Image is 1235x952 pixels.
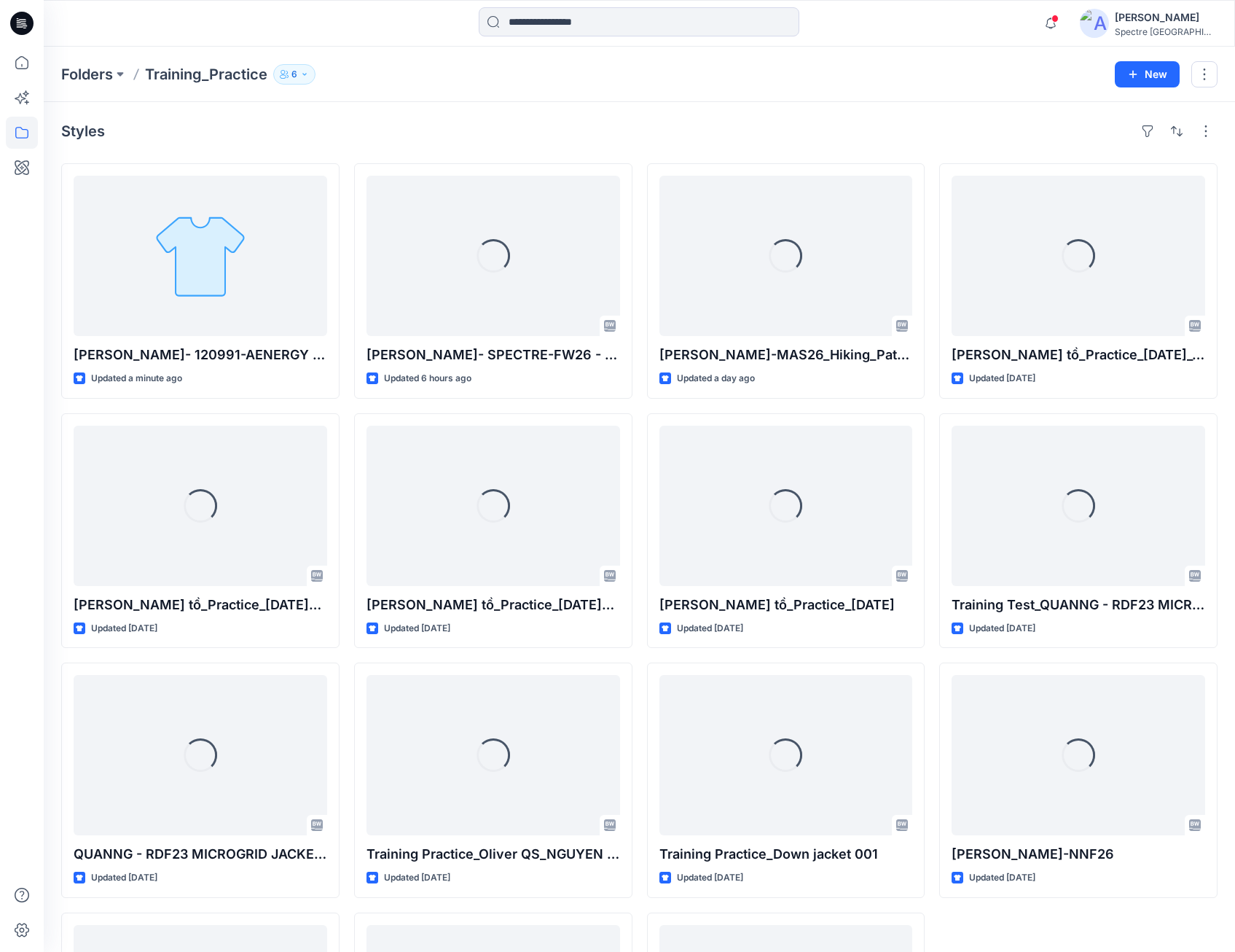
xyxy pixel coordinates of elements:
p: Training Practice_Down jacket 001 [659,844,913,865]
p: Updated [DATE] [677,621,743,636]
p: [PERSON_NAME]-NNF26 [952,844,1205,865]
h4: Styles [61,122,105,140]
p: Updated [DATE] [969,371,1035,386]
a: Mien Dang- 120991-AENERGY PRO SO HYBRID HOODED JACKET WOMEN [74,176,327,336]
p: [PERSON_NAME] tồ_Practice_[DATE]_Artworks [366,595,620,615]
p: [PERSON_NAME] tồ_Practice_[DATE]_Artworks v2 [74,595,327,615]
p: QUANNG - RDF23 MICROGRID JACKET MEN [74,844,327,865]
p: Training Test_QUANNG - RDF23 MICROGRID JACKET MEN [952,595,1205,615]
p: Updated [DATE] [384,621,450,636]
p: Updated a minute ago [91,371,182,386]
p: Training Practice_Oliver QS_NGUYEN DUC-MAS26-TAIS HDM-Aenergy_FL T-SHIRT Men-FFINITY PANTS M-TEST [366,844,620,865]
p: Updated [DATE] [969,870,1035,886]
p: Updated [DATE] [91,621,157,636]
div: [PERSON_NAME] [1115,9,1217,26]
p: 6 [291,66,297,82]
p: [PERSON_NAME]-MAS26_Hiking_Patrol_x_Mammut_HS_Hooded_Jacket BULK [DATE] [659,345,913,365]
p: [PERSON_NAME] tồ_Practice_[DATE] [659,595,913,615]
p: Updated [DATE] [969,621,1035,636]
button: New [1115,61,1180,87]
p: Training_Practice [145,64,267,85]
p: Updated [DATE] [384,870,450,886]
button: 6 [273,64,315,85]
a: Folders [61,64,113,85]
p: Updated [DATE] [91,870,157,886]
p: [PERSON_NAME]- SPECTRE-FW26 - Gamma MX Jacket W ( X000010741) [366,345,620,365]
p: [PERSON_NAME] tồ_Practice_[DATE]_v3 [952,345,1205,365]
div: Spectre [GEOGRAPHIC_DATA] [1115,26,1217,37]
p: Updated [DATE] [677,870,743,886]
img: avatar [1080,9,1109,38]
p: Updated 6 hours ago [384,371,471,386]
p: [PERSON_NAME]- 120991-AENERGY PRO SO HYBRID HOODED JACKET WOMEN [74,345,327,365]
p: Updated a day ago [677,371,755,386]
